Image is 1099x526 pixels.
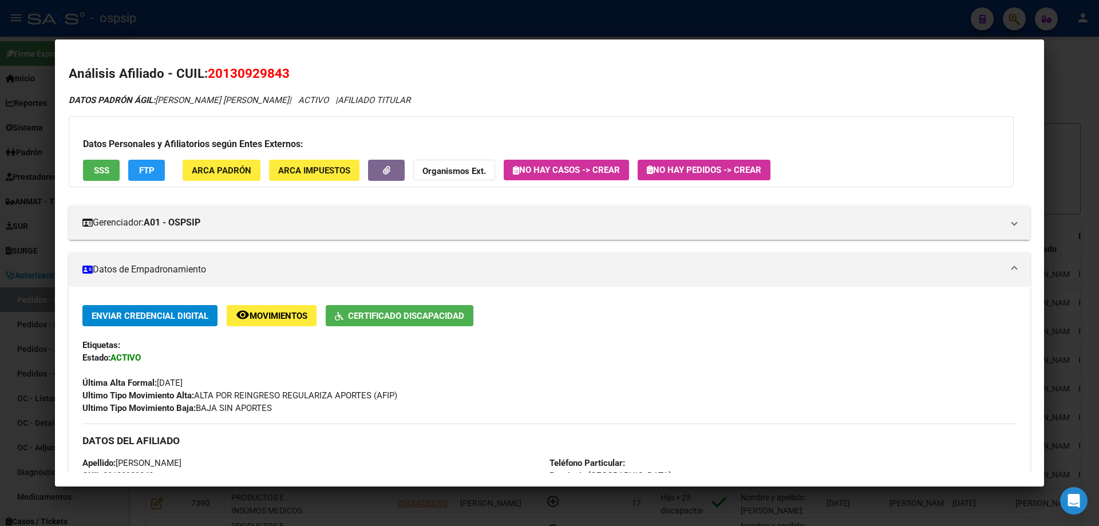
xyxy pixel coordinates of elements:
strong: Teléfono Particular: [549,458,625,468]
span: FTP [139,165,155,176]
span: 20130929843 [82,470,153,481]
span: ALTA POR REINGRESO REGULARIZA APORTES (AFIP) [82,390,397,401]
button: Certificado Discapacidad [326,305,473,326]
button: Organismos Ext. [413,160,495,181]
strong: Organismos Ext. [422,166,486,176]
button: ARCA Impuestos [269,160,359,181]
strong: Estado: [82,353,110,363]
button: FTP [128,160,165,181]
span: Movimientos [250,311,307,321]
span: [DATE] [82,378,183,388]
button: SSS [83,160,120,181]
mat-expansion-panel-header: Datos de Empadronamiento [69,252,1030,287]
strong: Etiquetas: [82,340,120,350]
strong: DATOS PADRÓN ÁGIL: [69,95,155,105]
mat-panel-title: Gerenciador: [82,216,1003,230]
span: 20130929843 [208,66,290,81]
span: Enviar Credencial Digital [92,311,208,321]
h3: DATOS DEL AFILIADO [82,434,1017,447]
button: ARCA Padrón [183,160,260,181]
span: BAJA SIN APORTES [82,403,272,413]
strong: Ultimo Tipo Movimiento Alta: [82,390,194,401]
mat-panel-title: Datos de Empadronamiento [82,263,1003,276]
h2: Análisis Afiliado - CUIL: [69,64,1030,84]
button: No hay Pedidos -> Crear [638,160,770,180]
strong: Apellido: [82,458,116,468]
strong: Última Alta Formal: [82,378,157,388]
span: No hay Pedidos -> Crear [647,165,761,175]
strong: ACTIVO [110,353,141,363]
h3: Datos Personales y Afiliatorios según Entes Externos: [83,137,999,151]
span: [PERSON_NAME] [82,458,181,468]
mat-icon: remove_red_eye [236,308,250,322]
button: Enviar Credencial Digital [82,305,218,326]
i: | ACTIVO | [69,95,410,105]
button: Movimientos [227,305,317,326]
strong: CUIL: [82,470,103,481]
span: ARCA Padrón [192,165,251,176]
span: AFILIADO TITULAR [338,95,410,105]
span: ARCA Impuestos [278,165,350,176]
mat-expansion-panel-header: Gerenciador:A01 - OSPSIP [69,205,1030,240]
span: No hay casos -> Crear [513,165,620,175]
span: SSS [94,165,109,176]
strong: Ultimo Tipo Movimiento Baja: [82,403,196,413]
strong: Provincia: [549,470,588,481]
span: Certificado Discapacidad [348,311,464,321]
span: [GEOGRAPHIC_DATA] [549,470,671,481]
div: Open Intercom Messenger [1060,487,1088,515]
span: [PERSON_NAME] [PERSON_NAME] [69,95,289,105]
strong: A01 - OSPSIP [144,216,200,230]
button: No hay casos -> Crear [504,160,629,180]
